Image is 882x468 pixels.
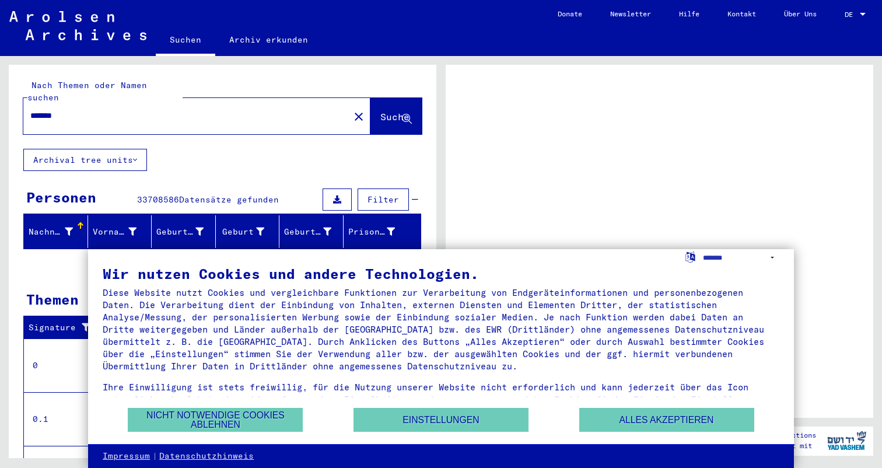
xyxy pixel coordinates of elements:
[284,222,346,241] div: Geburtsdatum
[845,11,857,19] span: DE
[23,149,147,171] button: Archival tree units
[352,110,366,124] mat-icon: close
[684,251,696,262] label: Sprache auswählen
[93,222,152,241] div: Vorname
[26,289,79,310] div: Themen
[825,426,869,455] img: yv_logo.png
[9,11,146,40] img: Arolsen_neg.svg
[220,222,279,241] div: Geburt‏
[579,408,754,432] button: Alles akzeptieren
[103,267,779,281] div: Wir nutzen Cookies und andere Technologien.
[284,226,331,238] div: Geburtsdatum
[703,249,779,266] select: Sprache auswählen
[344,215,421,248] mat-header-cell: Prisoner #
[27,80,147,103] mat-label: Nach Themen oder Namen suchen
[156,222,218,241] div: Geburtsname
[358,188,409,211] button: Filter
[156,26,215,56] a: Suchen
[220,226,265,238] div: Geburt‏
[216,215,280,248] mat-header-cell: Geburt‏
[179,194,279,205] span: Datensätze gefunden
[367,194,399,205] span: Filter
[93,226,137,238] div: Vorname
[103,381,779,418] div: Ihre Einwilligung ist stets freiwillig, für die Nutzung unserer Website nicht erforderlich und ka...
[380,111,409,123] span: Suche
[29,226,73,238] div: Nachname
[215,26,322,54] a: Archiv erkunden
[24,215,88,248] mat-header-cell: Nachname
[29,222,87,241] div: Nachname
[279,215,344,248] mat-header-cell: Geburtsdatum
[347,104,370,128] button: Clear
[353,408,528,432] button: Einstellungen
[24,338,104,392] td: 0
[152,215,216,248] mat-header-cell: Geburtsname
[159,450,254,462] a: Datenschutzhinweis
[103,287,779,372] div: Diese Website nutzt Cookies und vergleichbare Funktionen zur Verarbeitung von Endgeräteinformatio...
[29,322,95,334] div: Signature
[24,392,104,446] td: 0.1
[128,408,303,432] button: Nicht notwendige Cookies ablehnen
[370,98,422,134] button: Suche
[26,187,96,208] div: Personen
[103,450,150,462] a: Impressum
[348,226,395,238] div: Prisoner #
[348,222,410,241] div: Prisoner #
[88,215,152,248] mat-header-cell: Vorname
[156,226,204,238] div: Geburtsname
[29,319,107,337] div: Signature
[137,194,179,205] span: 33708586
